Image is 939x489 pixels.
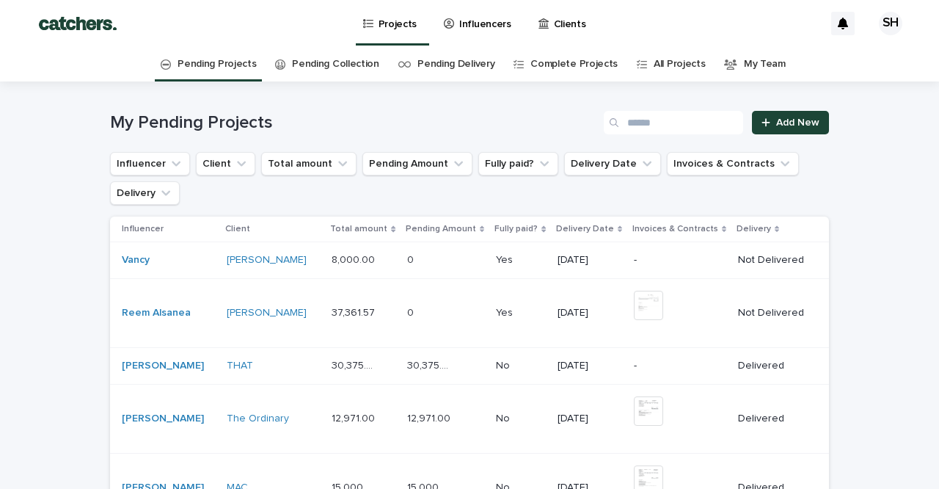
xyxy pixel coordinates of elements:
p: Delivered [738,413,805,425]
input: Search [604,111,743,134]
a: Vancy [122,254,150,267]
a: [PERSON_NAME] [227,307,307,319]
p: Not Delivered [738,307,805,319]
p: 0 [407,251,417,267]
p: [DATE] [558,254,622,267]
p: [DATE] [558,307,622,319]
p: Pending Amount [406,221,476,237]
button: Delivery [110,181,180,205]
button: Delivery Date [564,152,661,175]
button: Influencer [110,152,190,175]
tr: Reem Alsanea [PERSON_NAME] 37,361.5737,361.57 00 YesYes [DATE]Not Delivered [110,279,829,348]
p: Invoices & Contracts [632,221,718,237]
p: 8,000.00 [332,251,378,267]
button: Invoices & Contracts [667,152,799,175]
a: My Team [744,47,786,81]
p: Delivery [737,221,771,237]
a: The Ordinary [227,413,289,425]
p: Fully paid? [494,221,538,237]
button: Total amount [261,152,357,175]
h1: My Pending Projects [110,112,598,134]
p: No [496,410,513,425]
a: Complete Projects [530,47,618,81]
p: Yes [496,304,516,319]
button: Fully paid? [478,152,558,175]
p: 30,375.00 [332,357,381,372]
p: Delivery Date [556,221,614,237]
button: Pending Amount [362,152,472,175]
a: All Projects [654,47,705,81]
button: Client [196,152,255,175]
tr: Vancy [PERSON_NAME] 8,000.008,000.00 00 YesYes [DATE]-Not Delivered [110,242,829,279]
p: Yes [496,251,516,267]
p: Not Delivered [738,254,805,267]
tr: [PERSON_NAME] The Ordinary 12,971.0012,971.00 12,971.0012,971.00 NoNo [DATE]Delivered [110,384,829,453]
p: Influencer [122,221,164,237]
p: 12,971.00 [332,410,378,425]
span: Add New [776,117,819,128]
p: 30,375.00 [407,357,456,372]
p: - [634,254,726,267]
div: SH [879,12,902,35]
a: [PERSON_NAME] [122,360,204,372]
img: BTdGiKtkTjWbRbtFPD8W [29,9,126,38]
p: Client [225,221,250,237]
p: [DATE] [558,360,622,372]
a: Reem Alsanea [122,307,191,319]
p: - [634,360,726,372]
p: [DATE] [558,413,622,425]
a: Add New [752,111,829,134]
p: 0 [407,304,417,319]
p: Delivered [738,360,805,372]
a: [PERSON_NAME] [227,254,307,267]
p: Total amount [330,221,387,237]
a: Pending Collection [292,47,379,81]
a: THAT [227,360,253,372]
a: [PERSON_NAME] [122,413,204,425]
a: Pending Projects [178,47,256,81]
p: 12,971.00 [407,410,453,425]
p: 37,361.57 [332,304,378,319]
a: Pending Delivery [417,47,494,81]
p: No [496,357,513,372]
tr: [PERSON_NAME] THAT 30,375.0030,375.00 30,375.0030,375.00 NoNo [DATE]-Delivered [110,347,829,384]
